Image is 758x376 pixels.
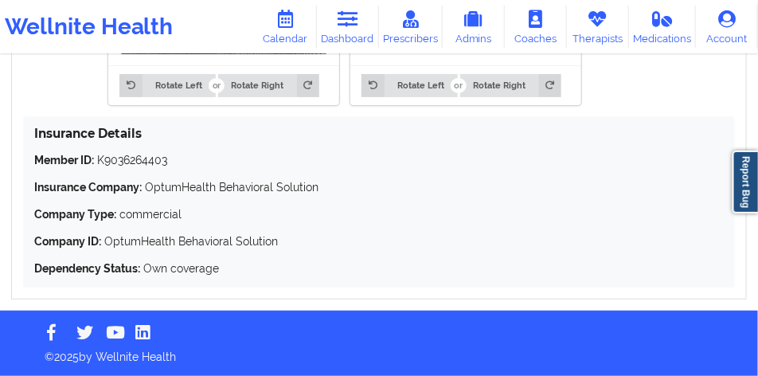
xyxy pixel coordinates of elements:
a: Therapists [567,6,629,48]
p: commercial [34,206,724,222]
strong: Insurance Company: [34,181,142,194]
a: Admins [443,6,505,48]
button: Rotate Right [218,74,319,96]
p: OptumHealth Behavioral Solution [34,179,724,195]
a: Account [696,6,758,48]
strong: Company ID: [34,235,101,248]
p: Own coverage [34,260,724,276]
p: OptumHealth Behavioral Solution [34,233,724,249]
a: Calendar [255,6,317,48]
p: K9036264403 [34,152,724,168]
h4: Insurance Details [34,126,724,141]
a: Report Bug [733,151,758,213]
button: Rotate Right [460,74,561,96]
strong: Company Type: [34,208,116,221]
button: Rotate Left [361,74,457,96]
a: Dashboard [317,6,379,48]
strong: Member ID: [34,154,94,166]
a: Coaches [505,6,567,48]
strong: Dependency Status: [34,262,140,275]
a: Medications [629,6,696,48]
button: Rotate Left [119,74,215,96]
p: © 2025 by Wellnite Health [33,338,725,365]
a: Prescribers [379,6,443,48]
